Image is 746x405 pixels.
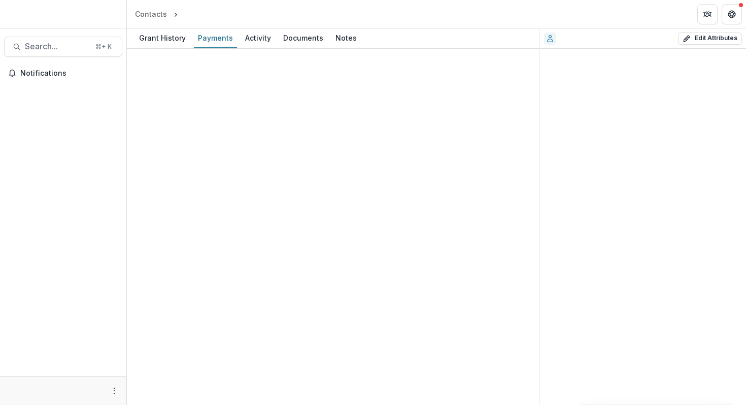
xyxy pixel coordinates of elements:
button: Partners [697,4,718,24]
button: Get Help [722,4,742,24]
a: Documents [279,28,327,48]
div: Grant History [135,30,190,45]
button: More [108,385,120,397]
button: Search... [4,37,122,57]
div: Contacts [135,9,167,19]
span: Search... [25,42,89,51]
a: Contacts [131,7,171,21]
div: Notes [331,30,361,45]
a: Payments [194,28,237,48]
div: Activity [241,30,275,45]
button: Edit Attributes [678,33,742,45]
div: ⌘ + K [93,41,114,52]
div: Payments [194,30,237,45]
span: Notifications [20,69,118,78]
div: Documents [279,30,327,45]
a: Grant History [135,28,190,48]
a: Activity [241,28,275,48]
button: Notifications [4,65,122,81]
nav: breadcrumb [131,7,223,21]
a: Notes [331,28,361,48]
